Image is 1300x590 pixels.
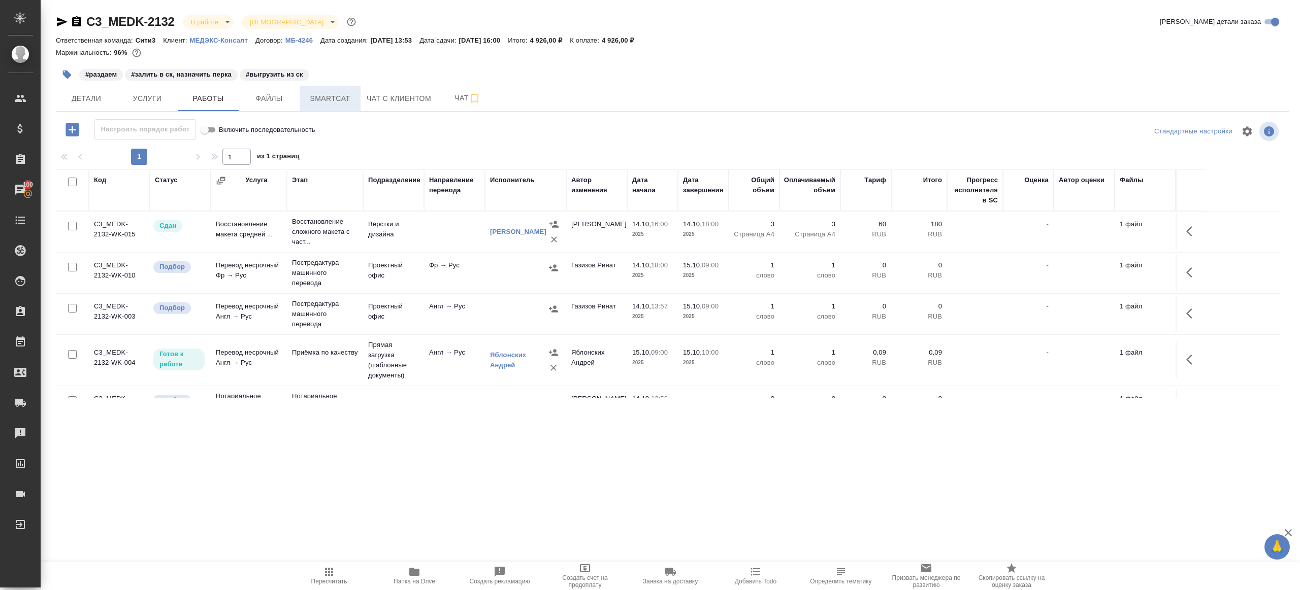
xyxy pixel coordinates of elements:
div: Можно подбирать исполнителей [152,394,206,407]
p: 1 файл [1120,394,1171,404]
button: Призвать менеджера по развитию [884,562,969,590]
button: Сгруппировать [216,176,226,186]
td: [PERSON_NAME] [566,389,627,424]
div: Статус [155,175,178,185]
p: Итого: [508,37,530,44]
p: [DATE] 16:00 [459,37,508,44]
a: - [1047,220,1049,228]
p: 1 [734,260,774,270]
p: 60 [846,219,886,229]
p: 13:56 [651,395,668,402]
div: Направление перевода [429,175,480,195]
p: Постредактура машинного перевода [292,299,358,329]
button: 180.09 RUB; [130,46,143,59]
button: Здесь прячутся важные кнопки [1180,301,1205,326]
span: Файлы [245,92,294,105]
td: Нотариальное заверение подлинн... [211,386,287,427]
p: 0 [785,394,835,404]
span: Папка на Drive [394,578,435,585]
button: Добавить работу [58,119,86,140]
div: Прогресс исполнителя в SC [952,175,998,205]
button: Скопировать ссылку для ЯМессенджера [56,16,68,28]
span: Определить тематику [810,578,871,585]
span: Чат [443,92,492,105]
p: #залить в ск, назначить перка [131,70,232,80]
button: Создать счет на предоплату [542,562,628,590]
div: Менеджер проверил работу исполнителя, передает ее на следующий этап [152,219,206,233]
p: RUB [896,358,942,368]
a: 100 [3,177,38,202]
p: RUB [846,311,886,322]
p: RUB [846,270,886,281]
p: 14.10, [632,220,651,228]
p: 4 926,00 ₽ [530,37,570,44]
button: Определить тематику [798,562,884,590]
td: C3_MEDK-2132-WK-001 [89,389,150,424]
p: 1 [785,260,835,270]
td: Перевод несрочный Англ → Рус [211,296,287,332]
p: 3 [785,219,835,229]
p: Постредактура машинного перевода [292,258,358,288]
p: 14.10, [632,261,651,269]
div: Автор изменения [571,175,622,195]
td: Прямая загрузка (шаблонные документы) [363,335,424,386]
div: Исполнитель [490,175,535,185]
span: Smartcat [306,92,354,105]
div: Оплачиваемый объем [784,175,835,195]
div: Оценка [1024,175,1049,185]
p: 1 файл [1120,260,1171,270]
button: [DEMOGRAPHIC_DATA] [247,18,327,26]
td: Верстки и дизайна [363,214,424,250]
p: 0 [846,260,886,270]
span: Посмотреть информацию [1259,122,1281,141]
p: 15.10, [632,349,651,356]
button: 🙏 [1264,534,1290,560]
button: Добавить Todo [713,562,798,590]
p: 0 [846,301,886,311]
p: RUB [896,311,942,322]
button: Здесь прячутся важные кнопки [1180,394,1205,418]
span: [PERSON_NAME] детали заказа [1160,17,1261,27]
p: 15.10, [683,349,702,356]
span: Настроить таблицу [1235,119,1259,144]
p: Подбор [159,262,185,272]
p: 2025 [683,270,724,281]
td: Англ → Рус [424,296,485,332]
p: 0 [896,301,942,311]
button: Скопировать ссылку [71,16,83,28]
p: слово [785,358,835,368]
p: #выгрузить из ск [246,70,303,80]
p: RUB [846,358,886,368]
p: Клиент: [163,37,189,44]
span: Чат с клиентом [367,92,431,105]
p: слово [734,270,774,281]
p: Восстановление сложного макета с част... [292,217,358,247]
p: 0,09 [896,348,942,358]
p: 09:00 [651,349,668,356]
p: 14.10, [632,302,651,310]
p: 18:00 [651,261,668,269]
p: 2025 [632,311,673,322]
span: Создать счет на предоплату [548,574,622,588]
p: Сити3 [136,37,164,44]
p: RUB [896,229,942,239]
p: 0 [896,260,942,270]
p: #раздаем [85,70,117,80]
p: 3 [734,219,774,229]
div: Тариф [864,175,886,185]
p: Готов к работе [159,349,199,369]
p: 09:00 [702,302,719,310]
p: 13:57 [651,302,668,310]
p: Страница А4 [785,229,835,239]
button: Назначить [546,345,561,360]
p: слово [785,270,835,281]
p: 15.10, [683,302,702,310]
p: Дата сдачи: [419,37,459,44]
p: 0,09 [846,348,886,358]
p: Сдан [159,221,176,231]
td: Восстановление макета средней ... [211,214,287,250]
div: Автор оценки [1059,175,1104,185]
span: 100 [17,180,40,190]
svg: Подписаться [469,92,481,105]
p: 09:00 [702,261,719,269]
